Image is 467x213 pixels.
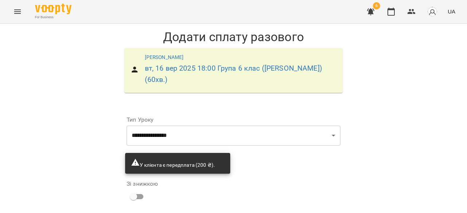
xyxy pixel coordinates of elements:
[445,5,458,18] button: UA
[145,64,322,84] a: вт, 16 вер 2025 18:00 Група 6 клас ([PERSON_NAME])(60хв.)
[35,15,72,20] span: For Business
[121,29,346,44] h1: Додати сплату разового
[131,162,215,168] span: У клієнта є передплата (200 ₴).
[145,54,184,60] a: [PERSON_NAME]
[127,181,158,187] label: Зі знижкою
[427,7,437,17] img: avatar_s.png
[373,2,380,9] span: 6
[9,3,26,20] button: Menu
[448,8,455,15] span: UA
[35,4,72,14] img: Voopty Logo
[127,117,340,123] label: Тип Уроку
